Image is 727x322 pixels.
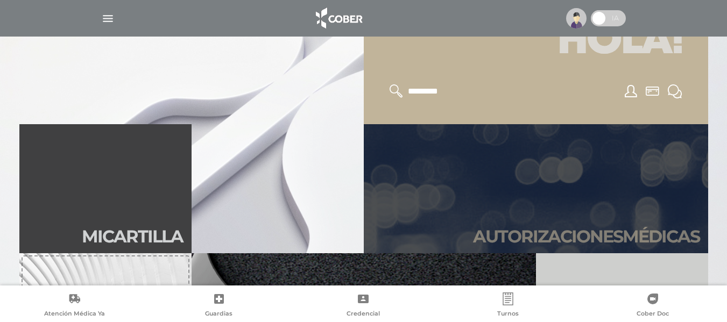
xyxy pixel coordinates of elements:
img: logo_cober_home-white.png [310,5,366,31]
h1: Hola! [377,11,695,71]
span: Atención Médica Ya [44,310,105,319]
a: Turnos [436,292,581,320]
a: Atención Médica Ya [2,292,147,320]
h2: Autori zaciones médicas [473,226,700,247]
span: Cober Doc [637,310,669,319]
a: Guardias [147,292,292,320]
span: Guardias [205,310,232,319]
a: Cober Doc [580,292,725,320]
img: Cober_menu-lines-white.svg [101,12,115,25]
h2: Mi car tilla [82,226,183,247]
img: profile-placeholder.svg [566,8,587,28]
a: Micartilla [19,124,192,253]
a: Autorizacionesmédicas [364,124,708,253]
span: Credencial [347,310,380,319]
span: Turnos [497,310,519,319]
a: Credencial [291,292,436,320]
